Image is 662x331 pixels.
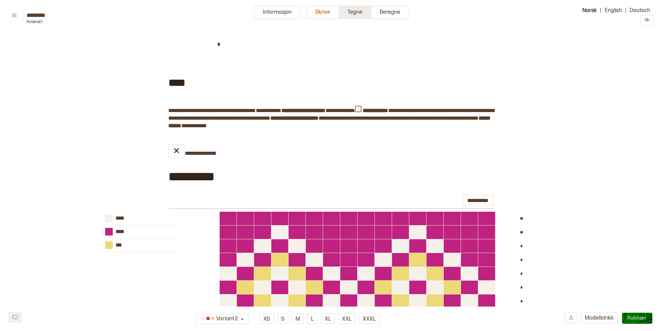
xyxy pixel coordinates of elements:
[640,15,654,26] button: Preview
[626,6,654,15] button: Deutsch
[579,6,600,15] button: Norsk
[359,313,380,324] button: XXXL
[259,313,274,324] button: XS
[628,315,647,321] span: Publiser
[339,6,371,26] a: Tegne
[200,313,240,325] div: Variant 2
[371,6,409,26] a: Beregne
[371,6,409,19] button: Beregne
[321,313,335,324] button: XL
[306,6,339,19] button: Skrive
[277,313,289,324] button: S
[338,313,356,324] button: XXL
[644,17,650,22] svg: Preview
[339,6,371,19] button: Tegne
[307,313,318,324] button: L
[622,313,652,324] button: Publiser
[568,6,654,26] div: | |
[581,312,618,323] button: Modellstrikk
[640,18,654,24] a: Preview
[254,6,301,19] button: Informasjon
[601,6,625,15] button: English
[196,314,249,324] button: Variant 2
[291,313,304,324] button: M
[306,6,339,26] a: Skrive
